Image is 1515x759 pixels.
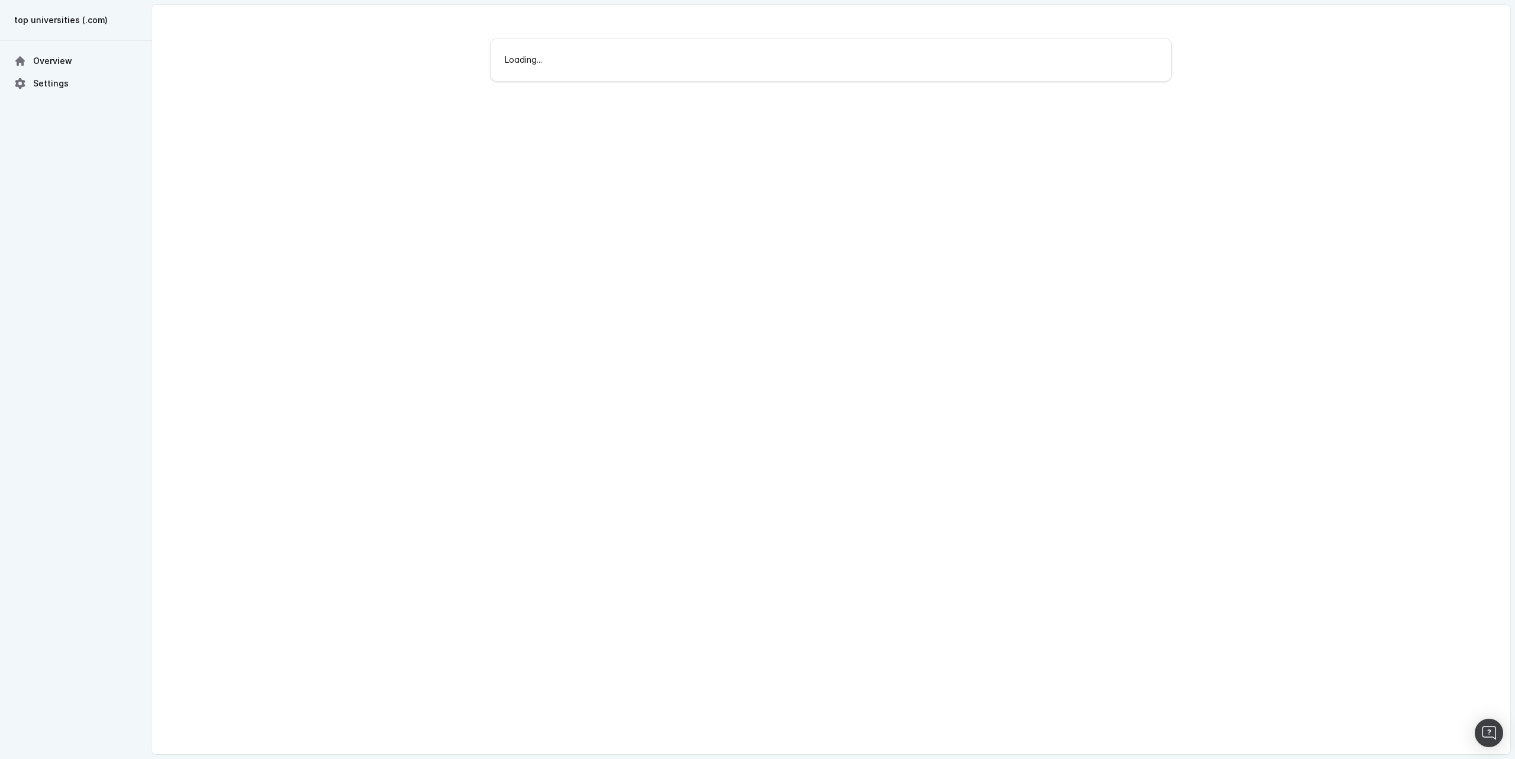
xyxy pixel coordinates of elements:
[33,78,69,89] span: Settings
[491,53,1171,67] div: Loading ...
[9,9,142,31] button: top universities (.com)
[1475,719,1503,747] div: Open Intercom Messenger
[9,73,142,94] a: Settings
[9,50,142,72] a: Overview
[14,14,108,26] span: top universities (.com)
[33,55,72,67] span: Overview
